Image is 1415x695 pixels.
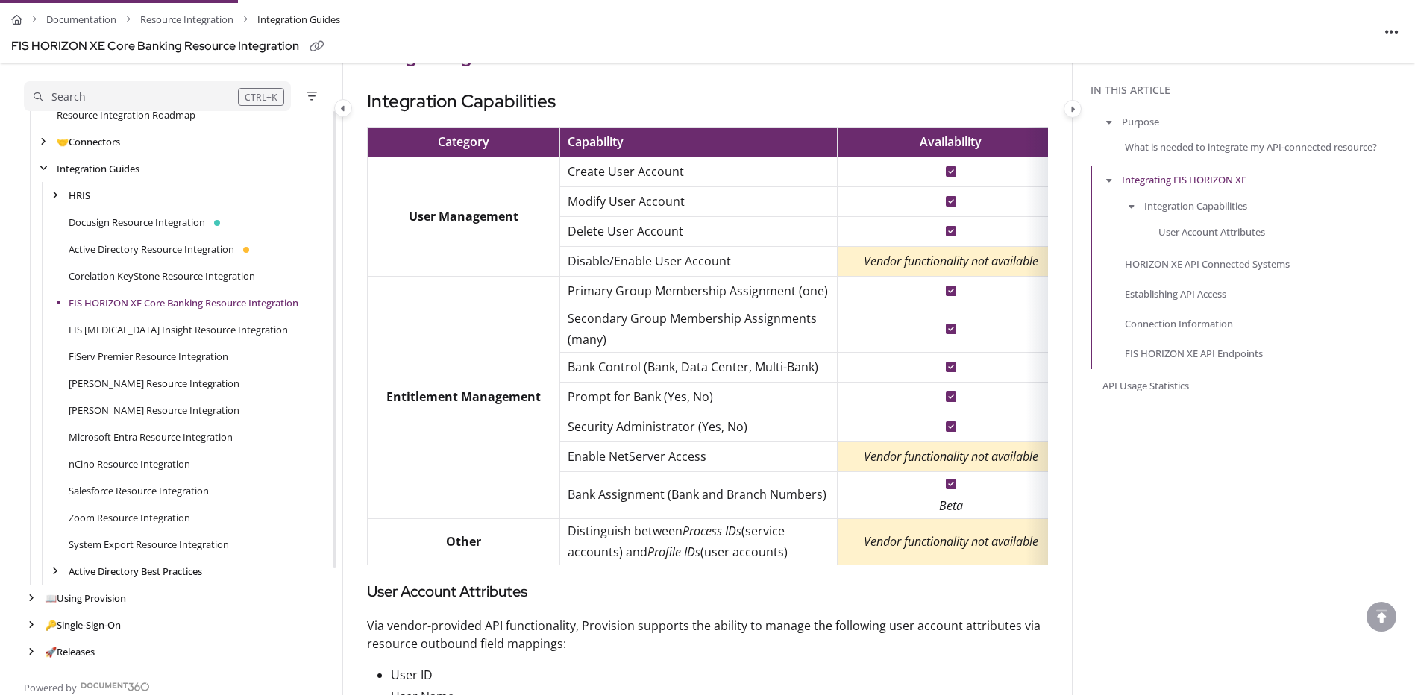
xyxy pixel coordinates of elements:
p: Modify User Account [568,191,830,213]
p: Secondary Group Membership Assignments (many) [568,308,830,351]
div: arrow [24,618,39,632]
a: Integration Guides [57,161,139,176]
button: arrow [1102,113,1116,130]
button: Category toggle [334,99,352,117]
div: arrow [48,189,63,203]
div: CTRL+K [238,88,284,106]
div: arrow [48,565,63,579]
div: In this article [1091,82,1409,98]
a: Microsoft Entra Resource Integration [69,430,233,444]
a: System Export Resource Integration [69,537,229,552]
strong: Other [446,533,481,550]
a: Connectors [57,134,120,149]
p: Create User Account [568,161,830,183]
p: Disable/Enable User Account [568,251,830,272]
p: Primary Group Membership Assignment (one) [568,280,830,302]
p: Bank Control (Bank, Data Center, Multi-Bank) [568,356,830,378]
a: Corelation KeyStone Resource Integration [69,268,255,283]
span: user iD [391,667,433,683]
em: Beta [939,497,963,514]
a: Documentation [46,9,116,31]
button: Category toggle [1064,100,1082,118]
a: Salesforce Resource Integration [69,483,209,498]
a: Releases [45,644,95,659]
a: Zoom Resource Integration [69,510,190,525]
div: arrow [36,162,51,176]
em: Vendor functionality not available [864,253,1038,269]
button: Copy link of [305,35,329,59]
button: arrow [1102,172,1116,188]
p: Bank Assignment (Bank and Branch Numbers) [568,484,830,506]
button: Search [24,81,291,111]
a: Jack Henry Symitar Resource Integration [69,403,239,418]
em: Process IDs [683,523,741,539]
button: arrow [1125,198,1138,214]
p: Via vendor-provided API functionality, Provision supports the ability to manage the following use... [367,617,1048,652]
a: HRIS [69,188,90,203]
a: FIS HORIZON XE API Endpoints [1125,346,1263,361]
button: Filter [303,87,321,105]
a: Active Directory Best Practices [69,564,202,579]
span: Capability [568,133,624,150]
h4: User Account Attributes [367,580,1048,605]
p: Delete User Account [568,221,830,242]
a: Establishing API Access [1125,286,1226,301]
span: Category [438,133,489,150]
div: arrow [24,591,39,606]
a: Resource Integration [140,9,233,31]
a: Resource Integration Roadmap [57,107,195,122]
strong: Entitlement Management [386,389,541,405]
em: Vendor functionality not available [864,448,1038,465]
a: Single-Sign-On [45,617,121,632]
em: Profile IDs [647,544,700,560]
span: 📖 [45,591,57,605]
a: Jack Henry SilverLake Resource Integration [69,376,239,391]
span: 🔑 [45,618,57,632]
p: Distinguish between (service accounts) and (user accounts) [568,521,830,564]
a: Docusign Resource Integration [69,215,205,230]
a: FIS IBS Insight Resource Integration [69,322,288,337]
a: Integration Capabilities [1144,198,1247,213]
a: FIS HORIZON XE Core Banking Resource Integration [69,295,298,310]
a: Purpose [1122,114,1159,129]
a: FiServ Premier Resource Integration [69,349,228,364]
div: arrow [36,135,51,149]
strong: User Management [409,208,518,224]
a: nCino Resource Integration [69,456,190,471]
a: Integrating FIS HORIZON XE [1122,172,1246,187]
h3: Integration Capabilities [367,88,1048,115]
a: What is needed to integrate my API-connected resource? [1125,139,1377,154]
span: 🤝 [57,135,69,148]
em: Vendor functionality not available [864,533,1038,550]
div: FIS HORIZON XE Core Banking Resource Integration [11,36,299,57]
div: Search [51,89,86,105]
span: Availability [920,133,982,150]
span: Integration Guides [257,9,340,31]
a: User Account Attributes [1158,224,1265,239]
div: scroll to top [1367,602,1396,632]
p: Security Administrator (Yes, No) [568,416,830,438]
img: Document360 [81,682,150,691]
button: Article more options [1380,19,1404,43]
a: Using Provision [45,591,126,606]
p: Enable NetServer Access [568,446,830,468]
p: Prompt for Bank (Yes, No) [568,386,830,408]
span: Powered by [24,680,77,695]
a: Active Directory Resource Integration [69,242,234,257]
a: Powered by Document360 - opens in a new tab [24,677,150,695]
a: HORIZON XE API Connected Systems [1125,256,1290,271]
a: Connection Information [1125,316,1233,331]
span: 🚀 [45,645,57,658]
div: arrow [24,645,39,659]
a: Home [11,9,22,31]
a: API Usage Statistics [1102,378,1189,393]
